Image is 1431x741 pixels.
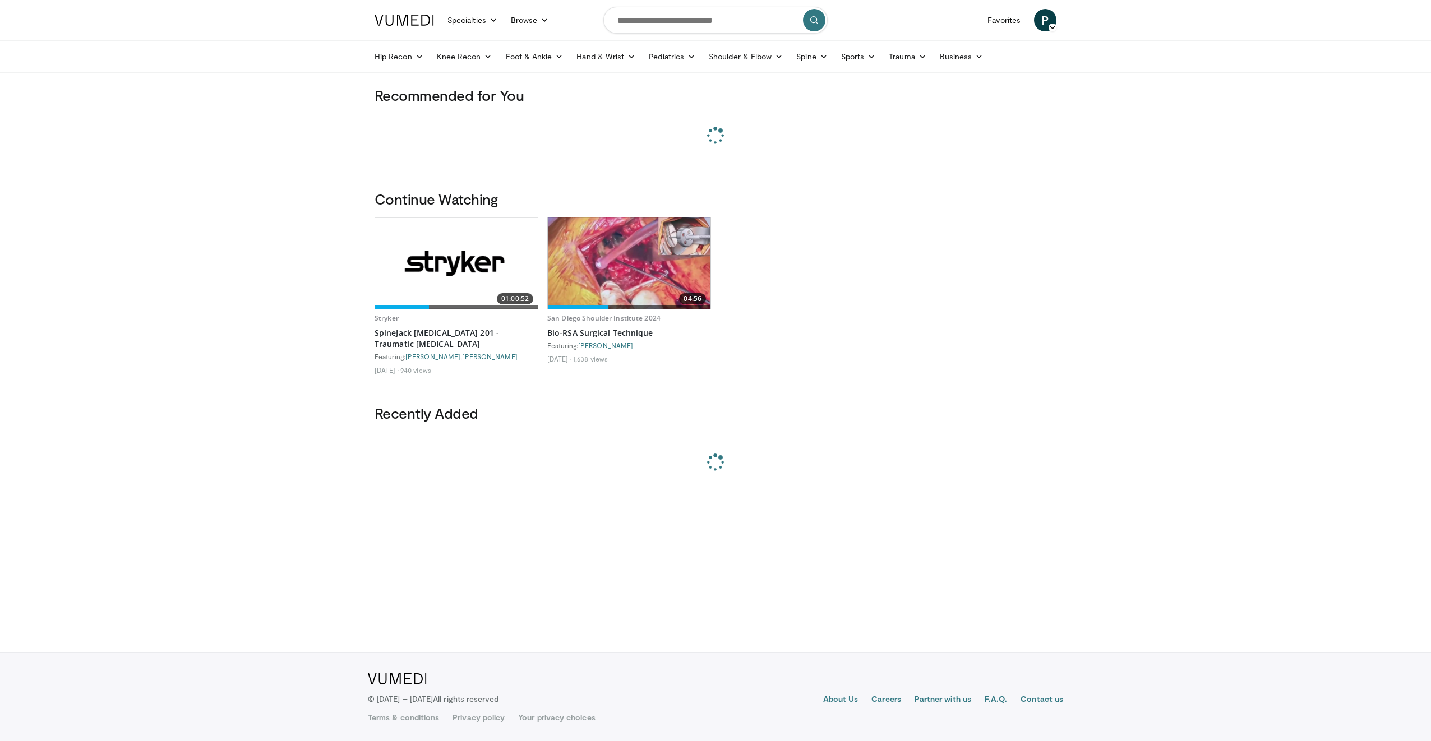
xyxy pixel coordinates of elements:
[375,365,399,374] li: [DATE]
[497,293,533,304] span: 01:00:52
[823,693,858,707] a: About Us
[368,45,430,68] a: Hip Recon
[453,712,505,723] a: Privacy policy
[375,190,1056,208] h3: Continue Watching
[375,404,1056,422] h3: Recently Added
[548,217,710,309] img: 80146ae7-2531-488e-aa32-39e662e63d19.620x360_q85_upscale.jpg
[547,341,711,350] div: Featuring:
[573,354,608,363] li: 1,638 views
[790,45,834,68] a: Spine
[375,327,538,350] a: SpineJack [MEDICAL_DATA] 201 - Traumatic [MEDICAL_DATA]
[882,45,933,68] a: Trauma
[702,45,790,68] a: Shoulder & Elbow
[603,7,828,34] input: Search topics, interventions
[578,341,633,349] a: [PERSON_NAME]
[834,45,883,68] a: Sports
[642,45,702,68] a: Pediatrics
[368,693,499,705] p: © [DATE] – [DATE]
[1021,693,1063,707] a: Contact us
[462,353,517,360] a: [PERSON_NAME]
[518,712,595,723] a: Your privacy choices
[499,45,570,68] a: Foot & Ankle
[375,352,538,361] div: Featuring: ,
[679,293,706,304] span: 04:56
[375,217,538,309] a: 01:00:52
[981,9,1027,31] a: Favorites
[405,353,460,360] a: [PERSON_NAME]
[375,218,538,308] img: 739913dc-eb8f-4cea-80e8-ed62f4ab8e69.png.620x360_q85_upscale.png
[375,15,434,26] img: VuMedi Logo
[548,217,710,309] a: 04:56
[570,45,642,68] a: Hand & Wrist
[547,354,571,363] li: [DATE]
[375,86,1056,104] h3: Recommended for You
[400,365,431,374] li: 940 views
[504,9,556,31] a: Browse
[1034,9,1056,31] a: P
[547,313,661,323] a: San Diego Shoulder Institute 2024
[985,693,1007,707] a: F.A.Q.
[433,694,498,703] span: All rights reserved
[915,693,971,707] a: Partner with us
[430,45,499,68] a: Knee Recon
[368,673,427,684] img: VuMedi Logo
[547,327,711,339] a: Bio-RSA Surgical Technique
[871,693,901,707] a: Careers
[441,9,504,31] a: Specialties
[375,313,399,323] a: Stryker
[933,45,990,68] a: Business
[368,712,439,723] a: Terms & conditions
